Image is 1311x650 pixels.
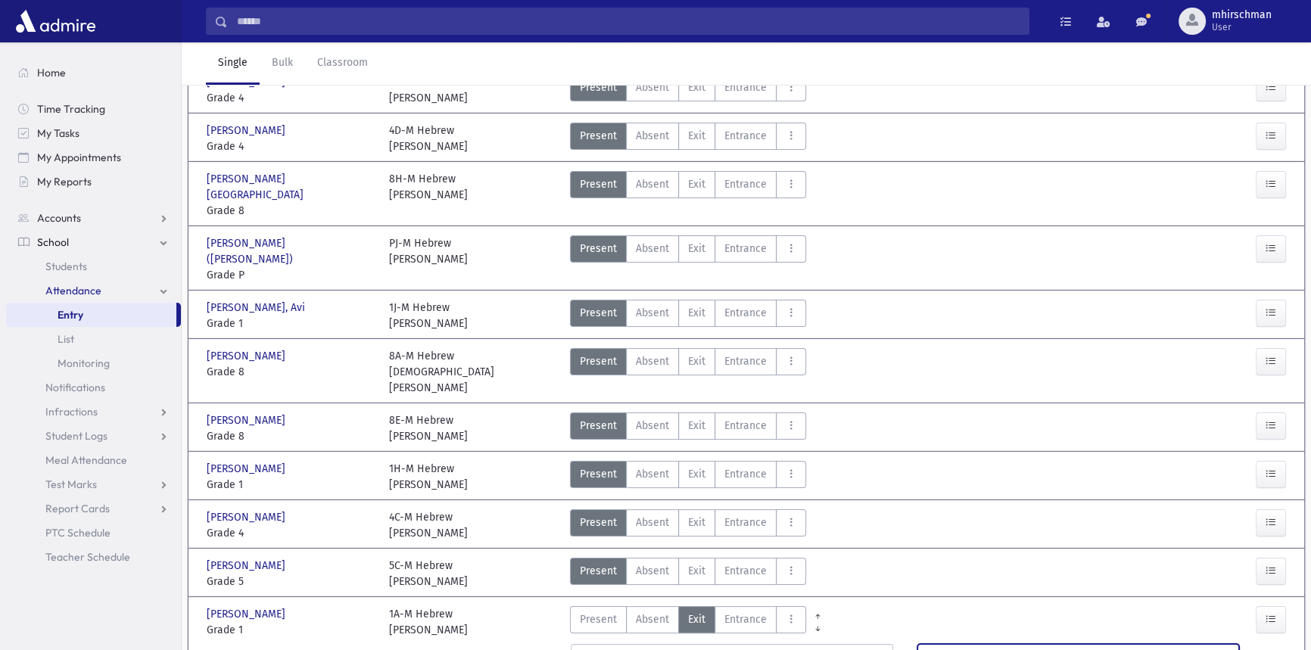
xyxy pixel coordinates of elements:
[12,6,99,36] img: AdmirePro
[207,90,374,106] span: Grade 4
[207,509,288,525] span: [PERSON_NAME]
[580,79,617,95] span: Present
[6,206,181,230] a: Accounts
[6,145,181,169] a: My Appointments
[45,453,127,467] span: Meal Attendance
[207,428,374,444] span: Grade 8
[688,176,705,192] span: Exit
[580,563,617,579] span: Present
[58,332,74,346] span: List
[636,241,669,257] span: Absent
[580,611,617,627] span: Present
[207,622,374,638] span: Grade 1
[636,611,669,627] span: Absent
[724,305,767,321] span: Entrance
[580,353,617,369] span: Present
[580,241,617,257] span: Present
[45,550,130,564] span: Teacher Schedule
[389,348,556,396] div: 8A-M Hebrew [DEMOGRAPHIC_DATA][PERSON_NAME]
[6,521,181,545] a: PTC Schedule
[45,381,105,394] span: Notifications
[207,123,288,138] span: [PERSON_NAME]
[688,128,705,144] span: Exit
[207,558,288,574] span: [PERSON_NAME]
[636,176,669,192] span: Absent
[724,353,767,369] span: Entrance
[45,260,87,273] span: Students
[580,466,617,482] span: Present
[228,8,1029,35] input: Search
[688,563,705,579] span: Exit
[389,123,468,154] div: 4D-M Hebrew [PERSON_NAME]
[305,42,380,85] a: Classroom
[37,126,79,140] span: My Tasks
[206,42,260,85] a: Single
[6,327,181,351] a: List
[688,611,705,627] span: Exit
[6,424,181,448] a: Student Logs
[45,502,110,515] span: Report Cards
[724,515,767,530] span: Entrance
[207,364,374,380] span: Grade 8
[6,448,181,472] a: Meal Attendance
[45,429,107,443] span: Student Logs
[58,308,83,322] span: Entry
[636,418,669,434] span: Absent
[1212,9,1272,21] span: mhirschman
[724,128,767,144] span: Entrance
[688,241,705,257] span: Exit
[389,300,468,331] div: 1J-M Hebrew [PERSON_NAME]
[45,477,97,491] span: Test Marks
[207,348,288,364] span: [PERSON_NAME]
[6,303,176,327] a: Entry
[636,353,669,369] span: Absent
[570,606,806,638] div: AttTypes
[570,461,806,493] div: AttTypes
[724,241,767,257] span: Entrance
[570,74,806,106] div: AttTypes
[45,405,98,418] span: Infractions
[724,418,767,434] span: Entrance
[580,418,617,434] span: Present
[37,102,105,116] span: Time Tracking
[37,235,69,249] span: School
[636,79,669,95] span: Absent
[724,79,767,95] span: Entrance
[688,305,705,321] span: Exit
[389,558,468,589] div: 5C-M Hebrew [PERSON_NAME]
[6,351,181,375] a: Monitoring
[260,42,305,85] a: Bulk
[1212,21,1272,33] span: User
[207,574,374,589] span: Grade 5
[724,466,767,482] span: Entrance
[570,171,806,219] div: AttTypes
[389,235,468,283] div: PJ-M Hebrew [PERSON_NAME]
[688,466,705,482] span: Exit
[207,267,374,283] span: Grade P
[636,466,669,482] span: Absent
[570,300,806,331] div: AttTypes
[570,558,806,589] div: AttTypes
[6,278,181,303] a: Attendance
[207,171,374,203] span: [PERSON_NAME][GEOGRAPHIC_DATA]
[688,515,705,530] span: Exit
[207,461,288,477] span: [PERSON_NAME]
[6,472,181,496] a: Test Marks
[6,61,181,85] a: Home
[636,128,669,144] span: Absent
[37,175,92,188] span: My Reports
[207,316,374,331] span: Grade 1
[207,138,374,154] span: Grade 4
[45,284,101,297] span: Attendance
[37,211,81,225] span: Accounts
[6,545,181,569] a: Teacher Schedule
[45,526,111,540] span: PTC Schedule
[724,611,767,627] span: Entrance
[580,305,617,321] span: Present
[6,169,181,194] a: My Reports
[207,606,288,622] span: [PERSON_NAME]
[570,235,806,283] div: AttTypes
[688,353,705,369] span: Exit
[207,300,308,316] span: [PERSON_NAME], Avi
[389,606,468,638] div: 1A-M Hebrew [PERSON_NAME]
